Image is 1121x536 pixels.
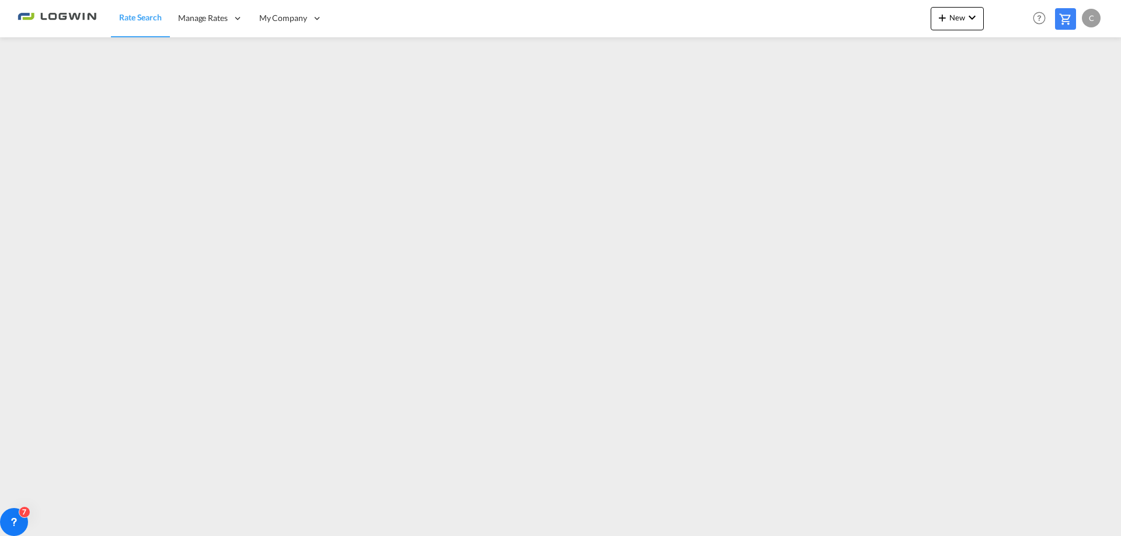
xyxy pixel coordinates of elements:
[1082,9,1101,27] div: C
[119,12,162,22] span: Rate Search
[935,10,949,24] md-icon: icon-plus 400-fg
[1029,8,1055,29] div: Help
[965,10,979,24] md-icon: icon-chevron-down
[178,12,228,24] span: Manage Rates
[935,13,979,22] span: New
[18,5,96,31] img: 2761ae10d95411efa20a1f5e0282d2d7.png
[259,12,307,24] span: My Company
[931,7,984,30] button: icon-plus 400-fgNewicon-chevron-down
[1029,8,1049,28] span: Help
